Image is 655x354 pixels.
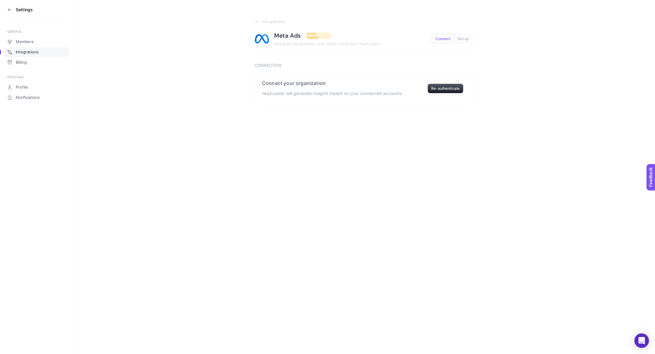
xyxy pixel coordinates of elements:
h2: Connect your organization [262,80,403,86]
h3: Connection [255,63,473,68]
span: Members [16,39,34,44]
a: Profile [4,83,69,92]
span: Set up [458,37,469,41]
span: Billing [16,60,27,65]
div: Open Intercom Messenger [634,333,649,348]
a: Notifications [4,93,69,103]
a: Members [4,37,69,47]
span: Integrate Heybooster with other tools your team uses. [274,41,381,46]
span: Integrations [262,19,285,24]
h1: Meta Ads [274,32,301,39]
button: Connect [432,35,454,43]
a: Integrations [4,47,69,57]
span: Connect [435,37,450,41]
span: Notifications [16,95,40,100]
h3: Settings [16,7,33,12]
div: GENERAL [7,29,65,34]
span: Action needed [307,32,329,39]
p: heybooster will generate insights based on your connected accounts. [262,90,403,97]
button: Re-authenticate [428,84,463,93]
a: Integrations [255,19,473,24]
span: Feedback [4,2,23,7]
a: Billing [4,58,69,67]
div: PERSONAL [7,75,65,79]
button: Set up [454,35,472,43]
span: Profile [16,85,28,90]
span: Integrations [16,50,39,55]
